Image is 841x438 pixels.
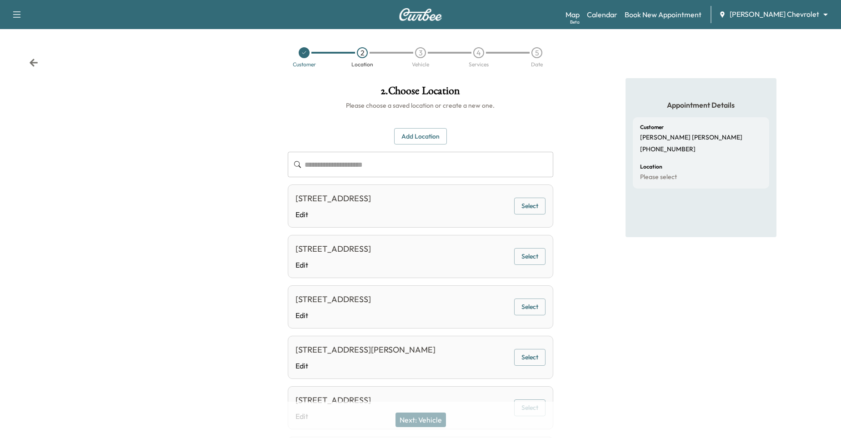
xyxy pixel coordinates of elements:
[357,47,368,58] div: 2
[288,85,554,101] h1: 2 . Choose Location
[295,293,371,306] div: [STREET_ADDRESS]
[531,47,542,58] div: 5
[412,62,429,67] div: Vehicle
[295,209,371,220] a: Edit
[514,248,546,265] button: Select
[295,310,371,321] a: Edit
[640,134,742,142] p: [PERSON_NAME] [PERSON_NAME]
[566,9,580,20] a: MapBeta
[295,360,436,371] a: Edit
[288,101,554,110] h6: Please choose a saved location or create a new one.
[531,62,543,67] div: Date
[399,8,442,21] img: Curbee Logo
[730,9,819,20] span: [PERSON_NAME] Chevrolet
[625,9,701,20] a: Book New Appointment
[640,124,664,130] h6: Customer
[514,349,546,366] button: Select
[640,164,662,169] h6: Location
[514,299,546,315] button: Select
[295,343,436,356] div: [STREET_ADDRESS][PERSON_NAME]
[640,145,696,154] p: [PHONE_NUMBER]
[293,62,316,67] div: Customer
[640,173,677,181] p: Please select
[29,58,38,67] div: Back
[394,128,447,145] button: Add Location
[469,62,489,67] div: Services
[415,47,426,58] div: 3
[514,198,546,214] button: Select
[633,100,769,110] h5: Appointment Details
[295,243,371,255] div: [STREET_ADDRESS]
[570,19,580,25] div: Beta
[295,192,371,205] div: [STREET_ADDRESS]
[295,394,371,407] div: [STREET_ADDRESS]
[514,399,546,416] button: Select
[295,259,371,270] a: Edit
[351,62,373,67] div: Location
[473,47,484,58] div: 4
[587,9,617,20] a: Calendar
